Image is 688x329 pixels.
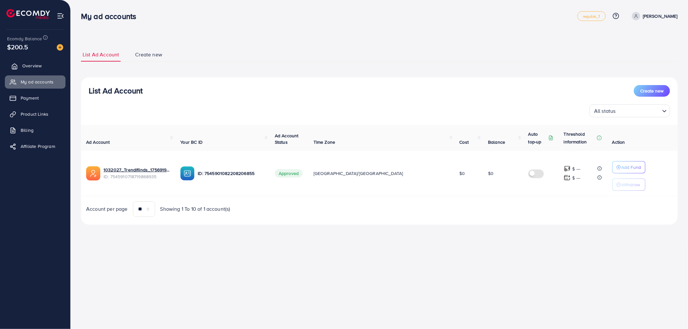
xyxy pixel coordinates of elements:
button: Withdraw [612,179,645,191]
img: logo [6,9,50,19]
span: $0 [488,170,494,177]
a: [PERSON_NAME] [629,12,678,20]
p: $ --- [573,165,581,173]
p: Threshold information [564,130,595,146]
p: Auto top-up [528,130,547,146]
input: Search for option [618,105,660,116]
p: $ --- [573,174,581,182]
img: top-up amount [564,165,571,172]
img: menu [57,12,64,20]
span: $0 [460,170,465,177]
div: Search for option [589,104,670,117]
div: <span class='underline'>1032027_Trendifiinds_1756919487825</span></br>7545910718719868935 [104,167,170,180]
span: List Ad Account [83,51,119,58]
span: Affiliate Program [21,143,55,150]
span: Action [612,139,625,145]
span: Overview [22,63,42,69]
span: Approved [275,169,303,178]
h3: My ad accounts [81,12,141,21]
button: Add Fund [612,161,645,173]
span: [GEOGRAPHIC_DATA]/[GEOGRAPHIC_DATA] [314,170,403,177]
a: regular_1 [577,11,605,21]
a: Product Links [5,108,65,121]
p: Add Fund [622,163,641,171]
span: My ad accounts [21,79,54,85]
a: Overview [5,59,65,72]
span: Create new [640,88,663,94]
img: ic-ba-acc.ded83a64.svg [180,166,194,180]
iframe: Chat [661,300,683,324]
span: Billing [21,127,34,133]
a: 1032027_Trendifiinds_1756919487825 [104,167,170,173]
a: Payment [5,92,65,104]
p: ID: 7545901082208206855 [198,169,264,177]
span: Cost [460,139,469,145]
span: Ad Account [86,139,110,145]
p: Withdraw [622,181,640,189]
img: image [57,44,63,51]
span: $200.5 [7,42,28,52]
p: [PERSON_NAME] [643,12,678,20]
span: Time Zone [314,139,335,145]
img: ic-ads-acc.e4c84228.svg [86,166,100,180]
span: Your BC ID [180,139,203,145]
span: ID: 7545910718719868935 [104,173,170,180]
button: Create new [634,85,670,97]
span: Showing 1 To 10 of 1 account(s) [160,205,230,213]
img: top-up amount [564,174,571,181]
h3: List Ad Account [89,86,143,95]
span: Ecomdy Balance [7,35,42,42]
span: All status [593,106,617,116]
span: Create new [135,51,162,58]
span: Balance [488,139,505,145]
a: Billing [5,124,65,137]
span: Account per page [86,205,128,213]
a: My ad accounts [5,75,65,88]
span: Product Links [21,111,48,117]
span: Payment [21,95,39,101]
a: Affiliate Program [5,140,65,153]
span: Ad Account Status [275,132,299,145]
span: regular_1 [583,14,600,18]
